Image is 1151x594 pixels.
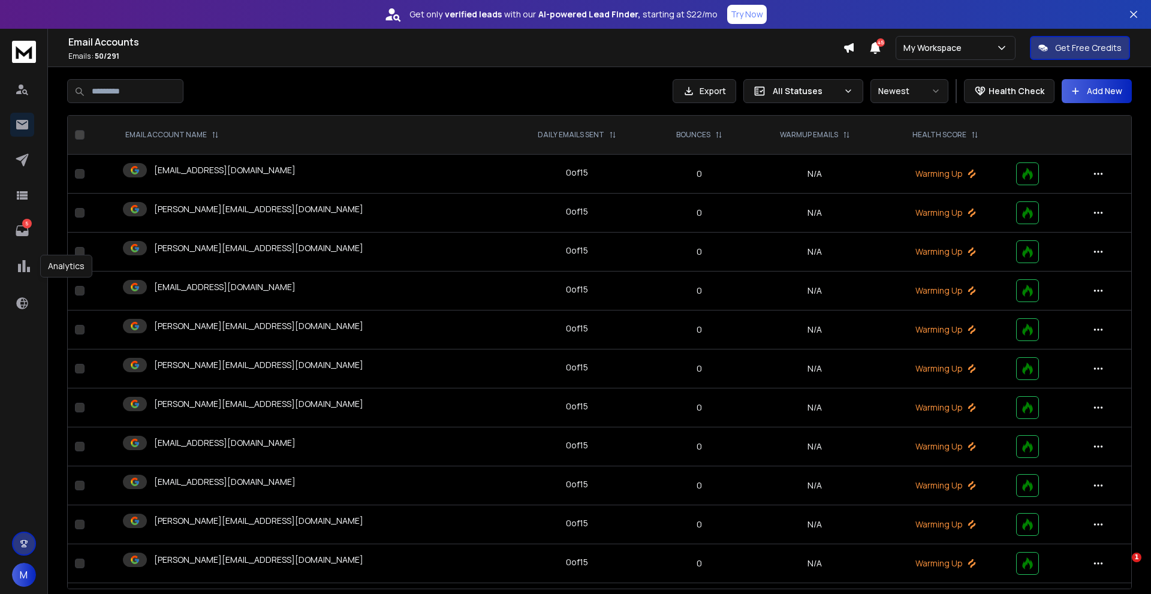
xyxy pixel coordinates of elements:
[1107,553,1136,581] iframe: Intercom live chat
[658,285,741,297] p: 0
[12,563,36,587] button: M
[658,324,741,336] p: 0
[566,245,588,257] div: 0 of 15
[12,41,36,63] img: logo
[889,246,1002,258] p: Warming Up
[10,219,34,243] a: 5
[889,324,1002,336] p: Warming Up
[748,349,882,388] td: N/A
[748,388,882,427] td: N/A
[658,246,741,258] p: 0
[658,168,741,180] p: 0
[658,207,741,219] p: 0
[1132,553,1141,562] span: 1
[125,130,219,140] div: EMAIL ACCOUNT NAME
[989,85,1044,97] p: Health Check
[673,79,736,103] button: Export
[889,363,1002,375] p: Warming Up
[964,79,1054,103] button: Health Check
[538,130,604,140] p: DAILY EMAILS SENT
[566,284,588,296] div: 0 of 15
[889,285,1002,297] p: Warming Up
[658,402,741,414] p: 0
[154,281,296,293] p: [EMAIL_ADDRESS][DOMAIN_NAME]
[95,51,119,61] span: 50 / 291
[68,35,843,49] h1: Email Accounts
[748,233,882,272] td: N/A
[1062,79,1132,103] button: Add New
[889,441,1002,453] p: Warming Up
[445,8,502,20] strong: verified leads
[658,480,741,492] p: 0
[154,359,363,371] p: [PERSON_NAME][EMAIL_ADDRESS][DOMAIN_NAME]
[748,310,882,349] td: N/A
[748,544,882,583] td: N/A
[658,557,741,569] p: 0
[154,164,296,176] p: [EMAIL_ADDRESS][DOMAIN_NAME]
[154,242,363,254] p: [PERSON_NAME][EMAIL_ADDRESS][DOMAIN_NAME]
[889,402,1002,414] p: Warming Up
[748,155,882,194] td: N/A
[748,505,882,544] td: N/A
[566,322,588,334] div: 0 of 15
[748,427,882,466] td: N/A
[731,8,763,20] p: Try Now
[154,203,363,215] p: [PERSON_NAME][EMAIL_ADDRESS][DOMAIN_NAME]
[566,556,588,568] div: 0 of 15
[903,42,966,54] p: My Workspace
[658,363,741,375] p: 0
[566,478,588,490] div: 0 of 15
[912,130,966,140] p: HEALTH SCORE
[154,476,296,488] p: [EMAIL_ADDRESS][DOMAIN_NAME]
[566,517,588,529] div: 0 of 15
[566,400,588,412] div: 0 of 15
[154,515,363,527] p: [PERSON_NAME][EMAIL_ADDRESS][DOMAIN_NAME]
[566,206,588,218] div: 0 of 15
[538,8,640,20] strong: AI-powered Lead Finder,
[154,437,296,449] p: [EMAIL_ADDRESS][DOMAIN_NAME]
[773,85,839,97] p: All Statuses
[566,439,588,451] div: 0 of 15
[727,5,767,24] button: Try Now
[748,466,882,505] td: N/A
[870,79,948,103] button: Newest
[876,38,885,47] span: 45
[154,554,363,566] p: [PERSON_NAME][EMAIL_ADDRESS][DOMAIN_NAME]
[889,168,1002,180] p: Warming Up
[780,130,838,140] p: WARMUP EMAILS
[22,219,32,228] p: 5
[154,320,363,332] p: [PERSON_NAME][EMAIL_ADDRESS][DOMAIN_NAME]
[658,518,741,530] p: 0
[40,255,92,278] div: Analytics
[68,52,843,61] p: Emails :
[676,130,710,140] p: BOUNCES
[154,398,363,410] p: [PERSON_NAME][EMAIL_ADDRESS][DOMAIN_NAME]
[1030,36,1130,60] button: Get Free Credits
[658,441,741,453] p: 0
[748,272,882,310] td: N/A
[889,480,1002,492] p: Warming Up
[566,361,588,373] div: 0 of 15
[409,8,718,20] p: Get only with our starting at $22/mo
[889,557,1002,569] p: Warming Up
[748,194,882,233] td: N/A
[1055,42,1122,54] p: Get Free Credits
[889,518,1002,530] p: Warming Up
[889,207,1002,219] p: Warming Up
[566,167,588,179] div: 0 of 15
